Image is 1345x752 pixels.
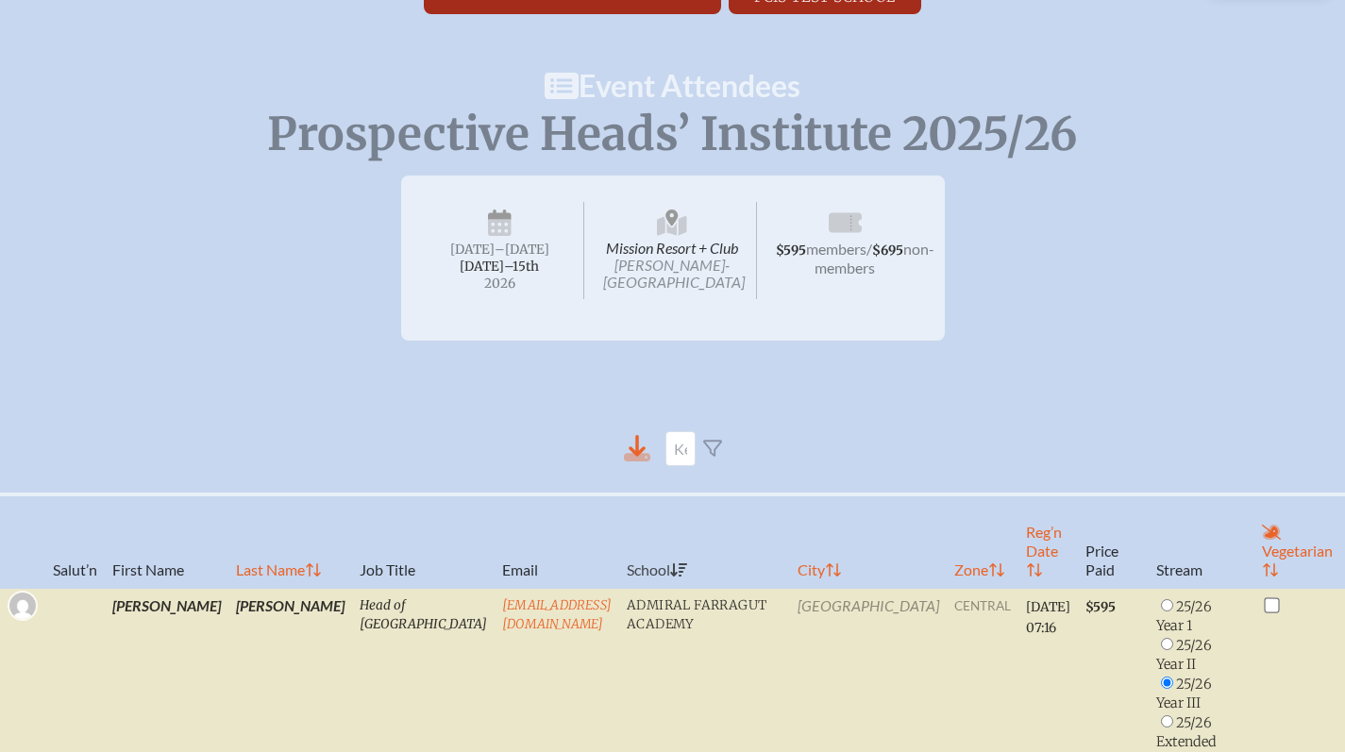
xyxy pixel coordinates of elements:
a: [EMAIL_ADDRESS][DOMAIN_NAME] [502,597,612,632]
th: Stream [1149,494,1254,588]
span: [DATE] 07:16 [1026,599,1070,636]
li: 25/26 Year 1 [1156,596,1247,635]
th: First Name [105,494,228,588]
th: Zone [947,494,1018,588]
th: Salut’n [45,494,105,588]
span: [PERSON_NAME]-[GEOGRAPHIC_DATA] [603,256,745,291]
div: Download to CSV [624,435,650,462]
span: 2026 [431,276,569,291]
input: Keyword Filter [665,431,696,466]
li: 25/26 Year II [1156,635,1247,674]
span: members [806,240,866,258]
span: / [866,240,872,258]
span: Mission Resort + Club [588,202,757,299]
th: Job Title [352,494,495,588]
li: 25/26 Extended [1156,712,1247,751]
th: City [790,494,947,588]
th: Email [495,494,619,588]
span: non-members [815,240,934,276]
th: Vegetarian [1254,494,1340,588]
li: 25/26 Year III [1156,674,1247,712]
span: Prospective Heads’ Institute 2025/26 [267,106,1078,162]
th: Last Name [228,494,352,588]
span: $595 [776,242,806,259]
th: Price Paid [1078,494,1149,588]
span: [DATE] [450,242,495,258]
span: [DATE]–⁠15th [460,259,539,275]
th: Reg’n Date [1018,494,1078,588]
span: $695 [872,242,903,259]
img: Gravatar [9,593,36,619]
span: –[DATE] [495,242,549,258]
span: $595 [1085,599,1116,615]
